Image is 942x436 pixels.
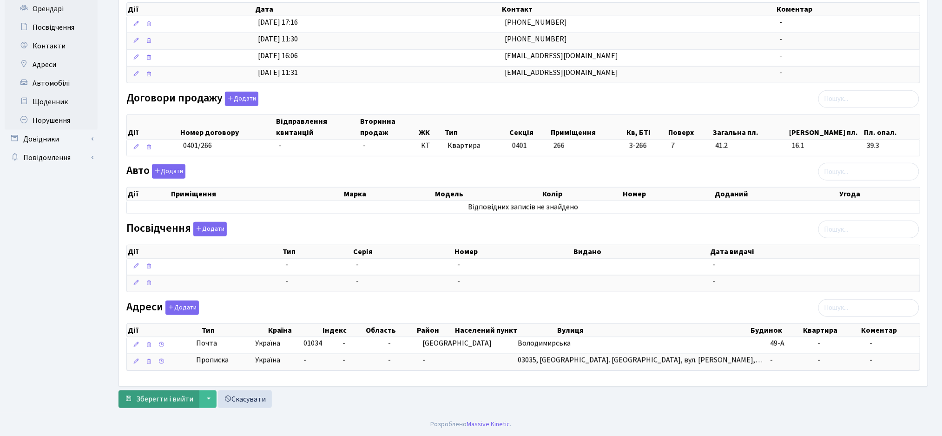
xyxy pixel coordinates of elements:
[712,115,788,139] th: Загальна пл.
[448,141,505,151] span: Квартира
[165,301,199,315] button: Адреси
[359,115,418,139] th: Вторинна продаж
[818,355,821,365] span: -
[218,390,272,408] a: Скасувати
[201,324,267,337] th: Тип
[457,260,460,270] span: -
[127,324,201,337] th: Дії
[256,355,296,366] span: Україна
[818,299,919,317] input: Пошук...
[119,390,199,408] button: Зберегти і вийти
[423,338,492,349] span: [GEOGRAPHIC_DATA]
[455,324,557,337] th: Населений пункт
[388,338,391,349] span: -
[416,324,455,337] th: Район
[183,141,212,151] span: 0401/266
[750,324,802,337] th: Будинок
[223,90,258,106] a: Додати
[254,3,501,16] th: Дата
[434,188,541,201] th: Модель
[776,3,920,16] th: Коментар
[127,245,282,258] th: Дії
[818,338,821,349] span: -
[353,245,454,258] th: Серія
[356,260,359,270] span: -
[163,299,199,315] a: Додати
[709,245,920,258] th: Дата видачі
[343,355,345,365] span: -
[304,355,307,365] span: -
[713,276,716,287] span: -
[5,55,98,74] a: Адреси
[423,355,426,365] span: -
[838,188,920,201] th: Угода
[505,34,567,44] span: [PHONE_NUMBER]
[126,92,258,106] label: Договори продажу
[671,141,708,151] span: 7
[343,188,434,201] th: Марка
[512,141,527,151] span: 0401
[170,188,343,201] th: Приміщення
[418,115,444,139] th: ЖК
[258,67,298,78] span: [DATE] 11:31
[629,141,663,151] span: 3-266
[780,67,783,78] span: -
[501,3,776,16] th: Контакт
[282,245,352,258] th: Тип
[780,17,783,27] span: -
[258,34,298,44] span: [DATE] 11:30
[126,164,185,179] label: Авто
[322,324,365,337] th: Індекс
[5,37,98,55] a: Контакти
[792,141,859,151] span: 16.1
[716,141,784,151] span: 41.2
[5,93,98,111] a: Щоденник
[541,188,622,201] th: Колір
[285,276,349,287] span: -
[771,338,785,349] span: 49-А
[422,141,441,151] span: КТ
[667,115,712,139] th: Поверх
[5,111,98,130] a: Порушення
[780,34,783,44] span: -
[285,260,349,270] span: -
[457,276,460,287] span: -
[518,338,571,349] span: Володимирська
[126,222,227,236] label: Посвідчення
[788,115,863,139] th: [PERSON_NAME] пл.
[225,92,258,106] button: Договори продажу
[518,355,763,365] span: 03035, [GEOGRAPHIC_DATA]. [GEOGRAPHIC_DATA], вул. [PERSON_NAME],…
[267,324,322,337] th: Країна
[818,221,919,238] input: Пошук...
[870,355,873,365] span: -
[870,338,873,349] span: -
[127,3,254,16] th: Дії
[505,51,618,61] span: [EMAIL_ADDRESS][DOMAIN_NAME]
[863,115,920,139] th: Пл. опал.
[714,188,839,201] th: Доданий
[553,141,565,151] span: 266
[136,394,193,404] span: Зберегти і вийти
[152,164,185,179] button: Авто
[127,188,170,201] th: Дії
[126,301,199,315] label: Адреси
[388,355,391,365] span: -
[860,324,920,337] th: Коментар
[467,419,510,429] a: Massive Kinetic
[363,141,366,151] span: -
[802,324,860,337] th: Квартира
[304,338,323,349] span: 01034
[444,115,508,139] th: Тип
[5,74,98,93] a: Автомобілі
[258,17,298,27] span: [DATE] 17:16
[626,115,667,139] th: Кв, БТІ
[622,188,714,201] th: Номер
[431,419,512,429] div: Розроблено .
[365,324,416,337] th: Область
[771,355,773,365] span: -
[818,163,919,181] input: Пошук...
[275,115,359,139] th: Відправлення квитанцій
[150,163,185,179] a: Додати
[196,355,229,366] span: Прописка
[454,245,573,258] th: Номер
